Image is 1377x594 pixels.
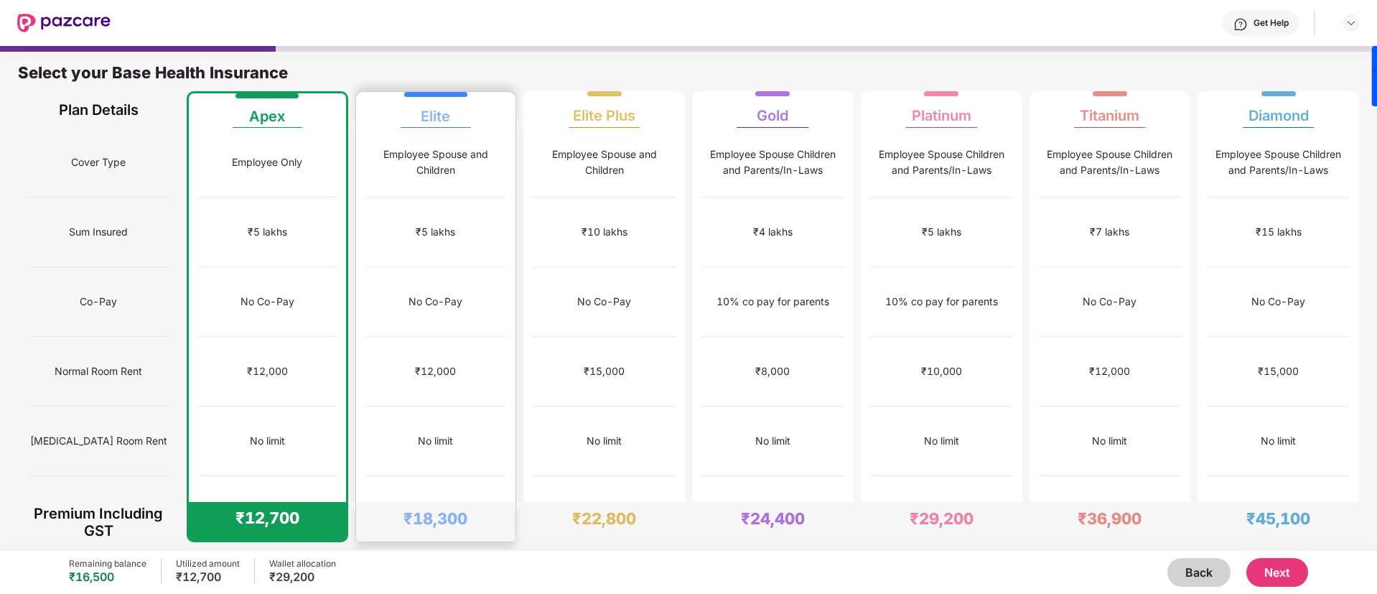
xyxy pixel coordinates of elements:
[1039,147,1182,178] div: Employee Spouse Children and Parents/In-Laws
[176,558,240,570] div: Utilized amount
[1089,363,1130,379] div: ₹12,000
[1233,17,1248,32] img: svg+xml;base64,PHN2ZyBpZD0iSGVscC0zMngzMiIgeG1sbnM9Imh0dHA6Ly93d3cudzMub3JnLzIwMDAvc3ZnIiB3aWR0aD...
[27,91,170,128] div: Plan Details
[416,224,455,240] div: ₹5 lakhs
[885,294,998,310] div: 10% co pay for parents
[1345,17,1357,29] img: svg+xml;base64,PHN2ZyBpZD0iRHJvcGRvd24tMzJ4MzIiIHhtbG5zPSJodHRwOi8vd3d3LnczLm9yZy8yMDAwL3N2ZyIgd2...
[247,363,288,379] div: ₹12,000
[755,363,790,379] div: ₹8,000
[921,363,962,379] div: ₹10,000
[582,224,627,240] div: ₹10 lakhs
[572,509,636,529] div: ₹22,800
[910,509,974,529] div: ₹29,200
[69,570,146,584] div: ₹16,500
[716,294,829,310] div: 10% co pay for parents
[250,433,285,449] div: No limit
[248,224,287,240] div: ₹5 lakhs
[1261,433,1296,449] div: No limit
[415,363,456,379] div: ₹12,000
[573,96,635,124] div: Elite Plus
[1092,433,1127,449] div: No limit
[922,224,961,240] div: ₹5 lakhs
[54,497,143,524] span: Maternity (Normal)
[753,224,793,240] div: ₹4 lakhs
[69,558,146,570] div: Remaining balance
[249,96,285,125] div: Apex
[1246,509,1310,529] div: ₹45,100
[30,427,167,455] span: [MEDICAL_DATA] Room Rent
[71,149,126,176] span: Cover Type
[69,218,128,246] span: Sum Insured
[1207,147,1350,178] div: Employee Spouse Children and Parents/In-Laws
[421,96,450,125] div: Elite
[241,294,294,310] div: No Co-Pay
[365,147,507,178] div: Employee Spouse and Children
[409,294,462,310] div: No Co-Pay
[27,502,170,542] div: Premium Including GST
[18,62,1359,91] div: Select your Base Health Insurance
[232,154,302,170] div: Employee Only
[269,558,336,570] div: Wallet allocation
[176,570,240,584] div: ₹12,700
[741,509,805,529] div: ₹24,400
[912,96,971,124] div: Platinum
[757,96,788,124] div: Gold
[1078,509,1142,529] div: ₹36,900
[533,147,676,178] div: Employee Spouse and Children
[924,433,959,449] div: No limit
[403,509,467,529] div: ₹18,300
[577,294,631,310] div: No Co-Pay
[55,358,142,385] span: Normal Room Rent
[269,570,336,584] div: ₹29,200
[755,433,790,449] div: No limit
[587,433,622,449] div: No limit
[1080,96,1139,124] div: Titanium
[235,508,299,528] div: ₹12,700
[1090,224,1129,240] div: ₹7 lakhs
[80,288,117,315] span: Co-Pay
[418,433,453,449] div: No limit
[584,363,625,379] div: ₹15,000
[1248,96,1309,124] div: Diamond
[1167,558,1231,587] button: Back
[1256,224,1302,240] div: ₹15 lakhs
[1251,294,1305,310] div: No Co-Pay
[870,147,1013,178] div: Employee Spouse Children and Parents/In-Laws
[701,147,844,178] div: Employee Spouse Children and Parents/In-Laws
[17,14,111,32] img: New Pazcare Logo
[1246,558,1308,587] button: Next
[1254,17,1289,29] div: Get Help
[1083,294,1136,310] div: No Co-Pay
[1258,363,1299,379] div: ₹15,000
